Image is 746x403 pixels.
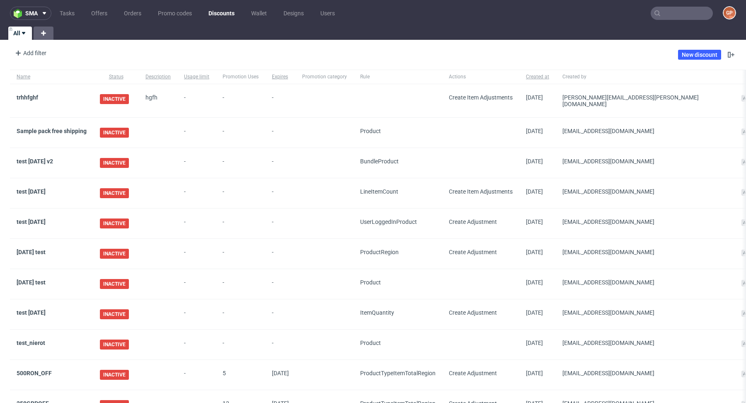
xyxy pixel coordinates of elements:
span: [DATE] [526,158,543,165]
span: Rule [360,73,436,80]
span: [DATE] [526,128,543,134]
div: [EMAIL_ADDRESS][DOMAIN_NAME] [562,309,728,316]
span: Create Item Adjustments [449,188,513,195]
a: test [DATE] v2 [17,158,53,165]
span: - [184,218,209,228]
span: - [272,128,289,138]
span: Promotion category [302,73,347,80]
span: Actions [449,73,513,80]
span: Bundle Product [360,158,399,165]
div: [EMAIL_ADDRESS][DOMAIN_NAME] [562,370,728,376]
a: Orders [119,7,146,20]
a: All [8,27,32,40]
span: [DATE] [526,94,543,101]
span: - [184,94,209,107]
span: Usage limit [184,73,209,80]
a: Designs [279,7,309,20]
span: ItemQuantity [360,309,394,316]
span: [DATE] [526,370,543,376]
span: Create Adjustment [449,218,497,225]
span: - [272,188,289,198]
span: Name [17,73,87,80]
div: [EMAIL_ADDRESS][DOMAIN_NAME] [562,188,728,195]
span: Product Region [360,249,399,255]
span: [DATE] [526,340,543,346]
span: - [223,279,259,289]
span: - [272,218,289,228]
span: - [223,340,259,350]
div: Add filter [12,46,48,60]
span: - [184,370,209,380]
span: - [223,94,259,107]
a: Offers [86,7,112,20]
span: INACTIVE [100,188,129,198]
a: test [DATE] [17,218,46,225]
span: Promotion Uses [223,73,259,80]
div: [EMAIL_ADDRESS][DOMAIN_NAME] [562,279,728,286]
div: [EMAIL_ADDRESS][DOMAIN_NAME] [562,158,728,165]
span: INACTIVE [100,370,129,380]
a: [DATE] test [17,249,46,255]
span: Create Adjustment [449,309,497,316]
span: - [184,158,209,168]
img: logo [14,9,25,18]
a: Discounts [203,7,240,20]
span: [DATE] [526,249,543,255]
span: - [223,249,259,259]
a: Wallet [246,7,272,20]
div: [EMAIL_ADDRESS][DOMAIN_NAME] [562,128,728,134]
span: - [184,249,209,259]
div: [EMAIL_ADDRESS][DOMAIN_NAME] [562,249,728,255]
span: - [272,309,289,319]
span: ProductType ItemTotal Region [360,370,436,376]
span: [DATE] [526,309,543,316]
span: INACTIVE [100,340,129,350]
span: [DATE] [526,218,543,225]
a: test [DATE] [17,309,46,316]
span: LineItemCount [360,188,398,195]
span: Created by [562,73,728,80]
span: - [223,128,259,138]
a: 500RON_OFF [17,370,52,376]
span: - [184,128,209,138]
span: [DATE] [272,370,289,376]
span: INACTIVE [100,279,129,289]
a: Promo codes [153,7,197,20]
div: [PERSON_NAME][EMAIL_ADDRESS][PERSON_NAME][DOMAIN_NAME] [562,94,728,107]
span: Create Item Adjustments [449,94,513,101]
span: UserLoggedIn Product [360,218,417,225]
div: hgfh [145,94,171,101]
span: Expires [272,73,289,80]
span: Created at [526,73,549,80]
a: test [DATE] [17,188,46,195]
a: New discount [678,50,721,60]
span: - [184,309,209,319]
span: - [223,158,259,168]
span: Product [360,128,381,134]
a: test_nierot [17,340,45,346]
a: Sample pack free shipping [17,128,87,134]
a: trhhfghf [17,94,38,101]
span: 5 [223,370,226,376]
figcaption: GP [724,7,735,19]
span: Description [145,73,171,80]
span: [DATE] [526,279,543,286]
span: INACTIVE [100,249,129,259]
span: INACTIVE [100,309,129,319]
span: - [223,188,259,198]
span: Create Adjustment [449,370,497,376]
a: Users [315,7,340,20]
span: - [272,249,289,259]
span: [DATE] [526,188,543,195]
a: [DATE] test [17,279,46,286]
span: Product [360,279,381,286]
span: INACTIVE [100,158,129,168]
span: Create Adjustment [449,249,497,255]
span: Product [360,340,381,346]
span: - [272,279,289,289]
span: - [184,340,209,350]
span: - [223,309,259,319]
span: sma [25,10,38,16]
span: - [223,218,259,228]
span: - [184,279,209,289]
